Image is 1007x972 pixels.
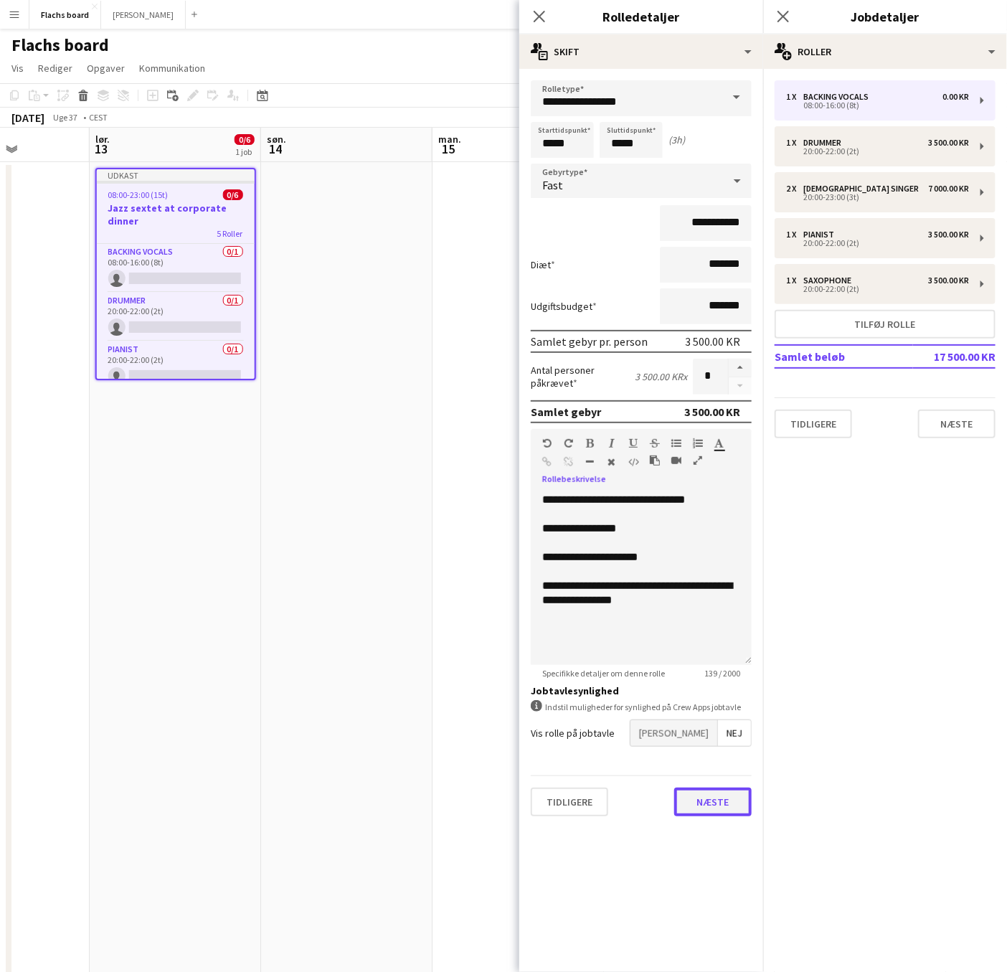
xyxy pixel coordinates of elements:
div: 3 500.00 KR [928,230,969,240]
h3: Rolledetaljer [519,7,763,26]
div: 3 500.00 KR [685,334,740,349]
span: søn. [267,133,286,146]
button: Tidligere [775,410,852,438]
button: Forøg [729,359,752,377]
a: Rediger [32,59,78,77]
button: Flachs board [29,1,101,29]
button: Fuld skærm [693,455,703,466]
h3: Jazz sextet at corporate dinner [97,202,255,227]
div: Skift [519,34,763,69]
div: Saxophone [803,275,857,286]
button: Ordnet liste [693,438,703,449]
div: 1 x [786,138,803,148]
span: Uge 37 [47,112,83,123]
label: Diæt [531,258,555,271]
span: 14 [265,141,286,157]
a: Opgaver [81,59,131,77]
app-job-card: Udkast08:00-23:00 (15t)0/6Jazz sextet at corporate dinner5 RollerBacking Vocals0/108:00-16:00 (8t... [95,168,256,380]
div: 3 500.00 KR [928,138,969,148]
div: 20:00-22:00 (2t) [786,286,969,293]
div: 20:00-23:00 (3t) [786,194,969,201]
span: 08:00-23:00 (15t) [108,189,169,200]
div: CEST [89,112,108,123]
button: Uordnet liste [671,438,681,449]
div: Udkast [97,169,255,181]
span: Nej [718,720,751,746]
button: Understregning [628,438,638,449]
td: Samlet beløb [775,345,913,368]
label: Udgiftsbudget [531,300,597,313]
button: Gentag [564,438,574,449]
button: Tilføj rolle [775,310,996,339]
button: [PERSON_NAME] [101,1,186,29]
h1: Flachs board [11,34,109,56]
div: [DEMOGRAPHIC_DATA] Singer [803,184,925,194]
div: Pianist [803,230,840,240]
h3: Jobdetaljer [763,7,1007,26]
button: Tidligere [531,788,608,816]
app-card-role: Drummer0/120:00-22:00 (2t) [97,293,255,341]
div: Backing Vocals [803,92,874,102]
td: 17 500.00 KR [913,345,996,368]
h3: Jobtavlesynlighed [531,684,752,697]
div: 2 x [786,184,803,194]
button: Vandret linje [585,456,595,468]
span: Rediger [38,62,72,75]
span: Fast [542,178,563,192]
div: Drummer [803,138,847,148]
div: [DATE] [11,110,44,125]
label: Vis rolle på jobtavle [531,727,615,740]
div: (3h) [668,133,685,146]
div: 1 job [235,146,254,157]
div: 3 500.00 KR [928,275,969,286]
div: 1 x [786,230,803,240]
button: Fortryd [542,438,552,449]
span: Kommunikation [139,62,205,75]
div: 3 500.00 KR x [635,370,687,383]
div: Roller [763,34,1007,69]
span: 139 / 2000 [693,668,752,679]
a: Kommunikation [133,59,211,77]
span: man. [438,133,461,146]
span: 0/6 [235,134,255,145]
div: 20:00-22:00 (2t) [786,240,969,247]
div: 3 500.00 KR [684,405,740,419]
span: 0/6 [223,189,243,200]
span: 5 Roller [217,228,243,239]
app-card-role: Backing Vocals0/108:00-16:00 (8t) [97,244,255,293]
button: Kursiv [607,438,617,449]
button: Sæt ind som almindelig tekst [650,455,660,466]
div: 1 x [786,92,803,102]
button: Indsæt video [671,455,681,466]
div: 08:00-16:00 (8t) [786,102,969,109]
span: 15 [436,141,461,157]
div: 0.00 KR [942,92,969,102]
div: 7 000.00 KR [928,184,969,194]
span: [PERSON_NAME] [630,720,717,746]
div: 20:00-22:00 (2t) [786,148,969,155]
span: Opgaver [87,62,125,75]
button: Ryd formatering [607,456,617,468]
button: Næste [918,410,996,438]
app-card-role: Pianist0/120:00-22:00 (2t) [97,341,255,390]
span: 13 [93,141,110,157]
button: Fed [585,438,595,449]
div: Indstil muligheder for synlighed på Crew Apps jobtavle [531,700,752,714]
label: Antal personer påkrævet [531,364,635,390]
a: Vis [6,59,29,77]
button: Tekstfarve [714,438,724,449]
span: lør. [95,133,110,146]
div: Samlet gebyr pr. person [531,334,648,349]
span: Specifikke detaljer om denne rolle [531,668,676,679]
div: Samlet gebyr [531,405,601,419]
span: Vis [11,62,24,75]
button: HTML-kode [628,456,638,468]
button: Gennemstreget [650,438,660,449]
div: 1 x [786,275,803,286]
button: Næste [674,788,752,816]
